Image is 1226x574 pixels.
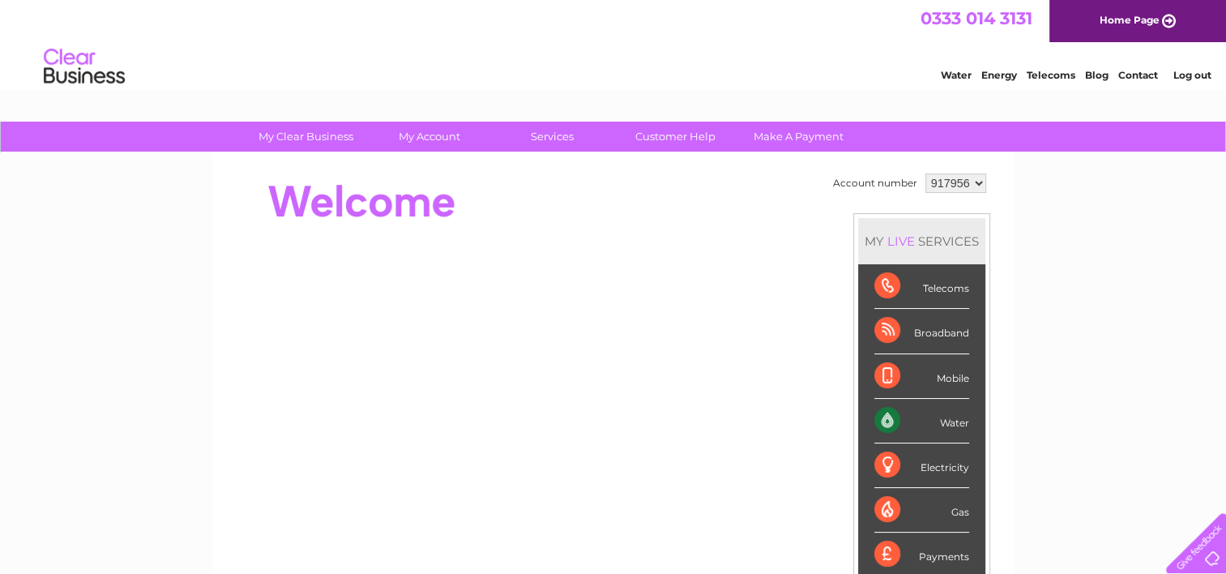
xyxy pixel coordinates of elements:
[1173,69,1211,81] a: Log out
[874,488,969,533] div: Gas
[874,443,969,488] div: Electricity
[874,264,969,309] div: Telecoms
[609,122,742,152] a: Customer Help
[981,69,1017,81] a: Energy
[858,218,985,264] div: MY SERVICES
[43,42,126,92] img: logo.png
[884,233,918,249] div: LIVE
[874,309,969,353] div: Broadband
[941,69,972,81] a: Water
[732,122,865,152] a: Make A Payment
[1027,69,1075,81] a: Telecoms
[874,399,969,443] div: Water
[1118,69,1158,81] a: Contact
[921,8,1032,28] a: 0333 014 3131
[874,354,969,399] div: Mobile
[231,9,997,79] div: Clear Business is a trading name of Verastar Limited (registered in [GEOGRAPHIC_DATA] No. 3667643...
[829,169,921,197] td: Account number
[362,122,496,152] a: My Account
[239,122,373,152] a: My Clear Business
[1085,69,1109,81] a: Blog
[485,122,619,152] a: Services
